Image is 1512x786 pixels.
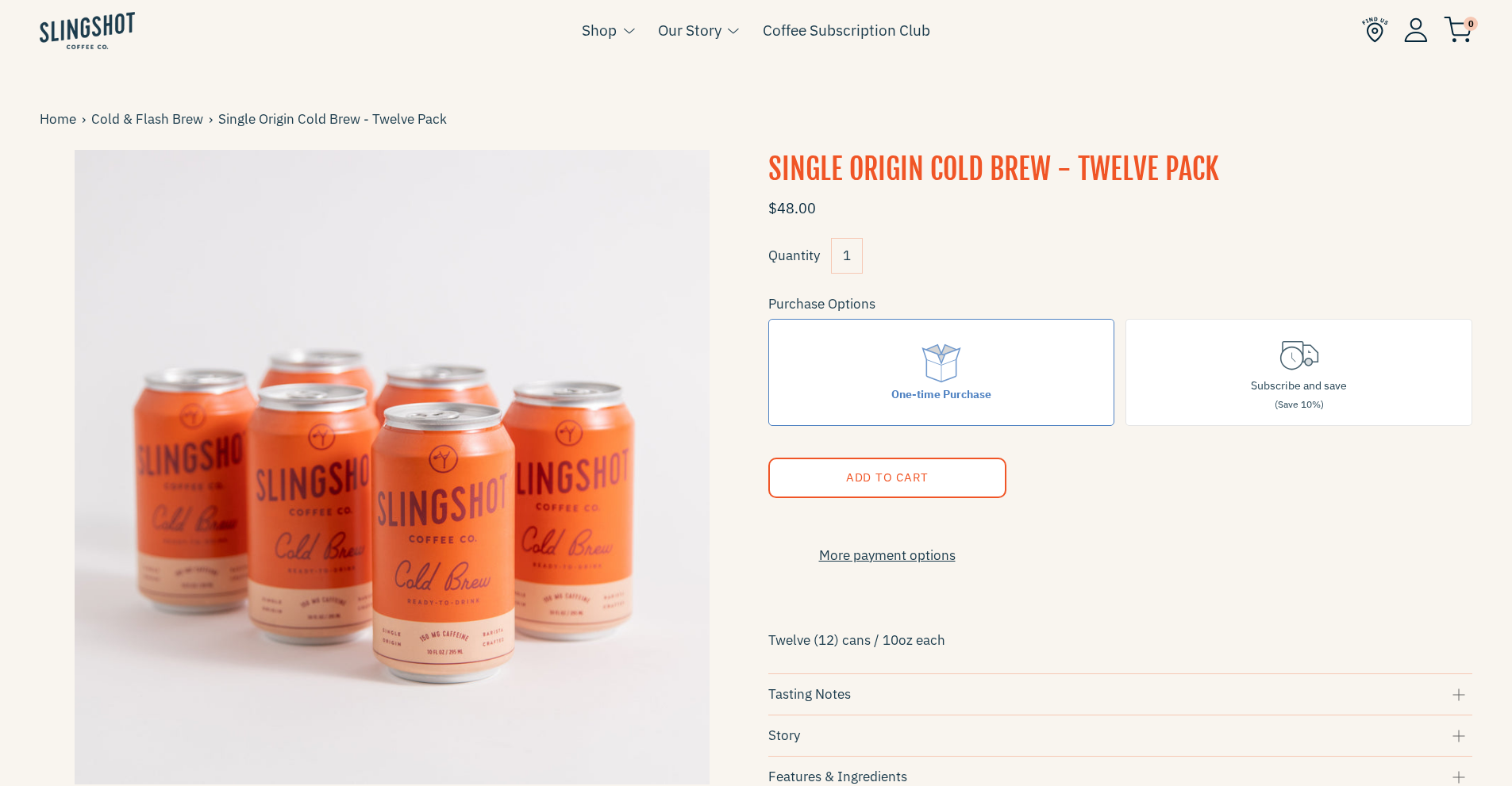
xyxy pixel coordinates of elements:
legend: Purchase Options [768,293,875,315]
span: 0 [1464,17,1478,31]
span: › [209,109,218,130]
span: › [82,109,91,130]
div: Tasting Notes [768,684,1473,705]
label: Quantity [768,247,820,264]
div: Story [768,725,1473,746]
a: Our Story [658,18,721,42]
img: cart [1444,17,1472,43]
a: Cold & Flash Brew [91,109,209,130]
h1: Single Origin Cold Brew - Twelve Pack [768,150,1473,190]
img: Find Us [1362,17,1388,43]
span: Subscribe and save [1251,378,1347,393]
a: Coffee Subscription Club [763,18,930,42]
img: Cold Brew Six-Pack [40,150,744,784]
a: Shop [582,18,617,42]
div: One-time Purchase [891,385,991,403]
a: Home [40,109,82,130]
a: 0 [1444,21,1472,40]
a: More payment options [768,545,1006,566]
span: (Save 10%) [1275,398,1324,410]
span: Single Origin Cold Brew - Twelve Pack [218,109,452,130]
button: Add to Cart [768,458,1006,498]
img: Account [1404,17,1428,42]
span: $48.00 [768,199,816,217]
p: Twelve (12) cans / 10oz each [768,627,1473,654]
span: Add to Cart [845,470,928,485]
